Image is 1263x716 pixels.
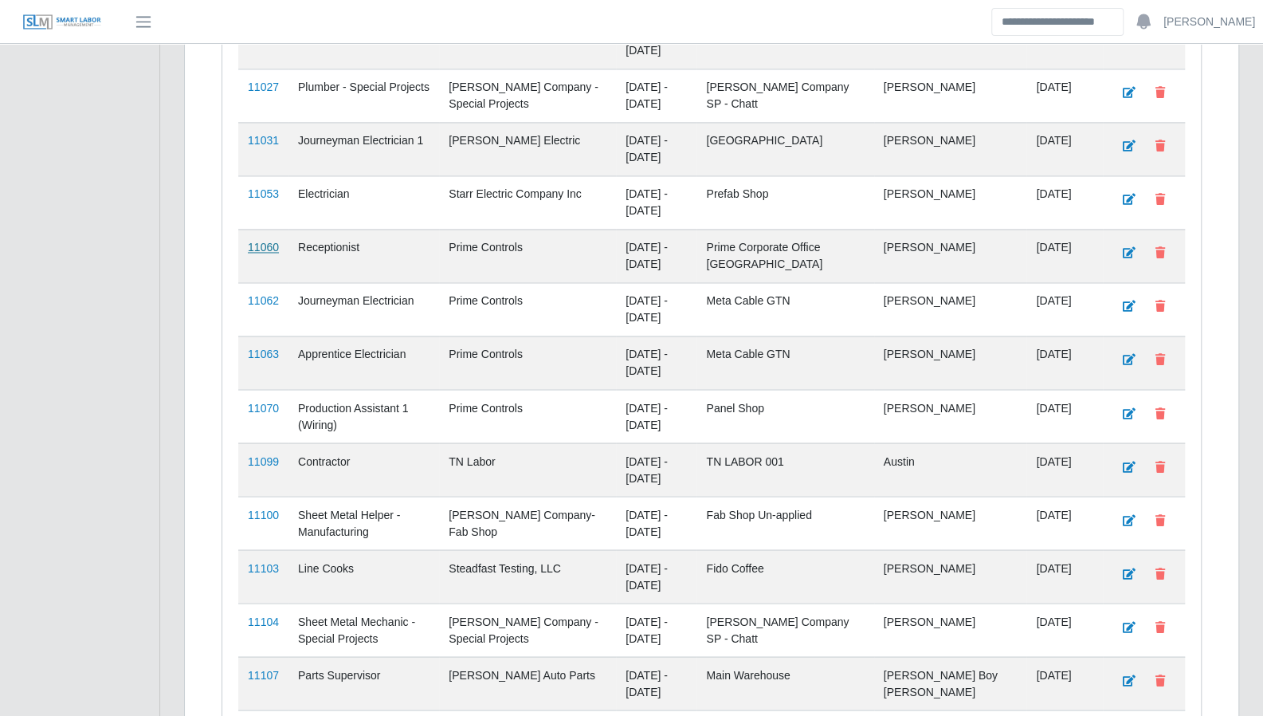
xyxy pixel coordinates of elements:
[288,282,439,336] td: Journeyman Electrician
[288,549,439,603] td: Line Cooks
[439,496,616,549] td: [PERSON_NAME] Company- Fab Shop
[696,656,873,710] td: Main Warehouse
[874,656,1027,710] td: [PERSON_NAME] Boy [PERSON_NAME]
[1163,14,1255,30] a: [PERSON_NAME]
[874,603,1027,656] td: [PERSON_NAME]
[439,656,616,710] td: [PERSON_NAME] Auto Parts
[874,389,1027,443] td: [PERSON_NAME]
[616,496,696,549] td: [DATE] - [DATE]
[874,496,1027,549] td: [PERSON_NAME]
[1026,656,1103,710] td: [DATE]
[248,294,279,307] a: 11062
[288,336,439,389] td: Apprentice Electrician
[874,229,1027,282] td: [PERSON_NAME]
[874,69,1027,122] td: [PERSON_NAME]
[439,443,616,496] td: TN Labor
[288,229,439,282] td: Receptionist
[696,549,873,603] td: Fido Coffee
[616,336,696,389] td: [DATE] - [DATE]
[616,549,696,603] td: [DATE] - [DATE]
[1026,549,1103,603] td: [DATE]
[248,241,279,254] a: 11060
[1026,229,1103,282] td: [DATE]
[288,389,439,443] td: Production Assistant 1 (Wiring)
[696,175,873,229] td: Prefab Shop
[696,282,873,336] td: Meta Cable GTN
[439,122,616,175] td: [PERSON_NAME] Electric
[22,14,102,31] img: SLM Logo
[1026,175,1103,229] td: [DATE]
[874,549,1027,603] td: [PERSON_NAME]
[439,549,616,603] td: Steadfast Testing, LLC
[439,282,616,336] td: Prime Controls
[874,175,1027,229] td: [PERSON_NAME]
[1026,496,1103,549] td: [DATE]
[874,122,1027,175] td: [PERSON_NAME]
[616,656,696,710] td: [DATE] - [DATE]
[439,336,616,389] td: Prime Controls
[1026,603,1103,656] td: [DATE]
[248,187,279,200] a: 11053
[616,443,696,496] td: [DATE] - [DATE]
[696,69,873,122] td: [PERSON_NAME] Company SP - Chatt
[696,496,873,549] td: Fab Shop Un-applied
[288,603,439,656] td: Sheet Metal Mechanic - Special Projects
[248,348,279,360] a: 11063
[248,134,279,147] a: 11031
[248,454,279,467] a: 11099
[616,175,696,229] td: [DATE] - [DATE]
[248,668,279,681] a: 11107
[1026,389,1103,443] td: [DATE]
[616,282,696,336] td: [DATE] - [DATE]
[248,615,279,627] a: 11104
[288,656,439,710] td: Parts Supervisor
[439,603,616,656] td: [PERSON_NAME] Company - Special Projects
[439,389,616,443] td: Prime Controls
[696,389,873,443] td: Panel Shop
[696,122,873,175] td: [GEOGRAPHIC_DATA]
[696,603,873,656] td: [PERSON_NAME] Company SP - Chatt
[616,69,696,122] td: [DATE] - [DATE]
[248,561,279,574] a: 11103
[616,603,696,656] td: [DATE] - [DATE]
[1026,282,1103,336] td: [DATE]
[616,122,696,175] td: [DATE] - [DATE]
[696,443,873,496] td: TN LABOR 001
[874,282,1027,336] td: [PERSON_NAME]
[439,229,616,282] td: Prime Controls
[616,389,696,443] td: [DATE] - [DATE]
[288,69,439,122] td: Plumber - Special Projects
[1026,443,1103,496] td: [DATE]
[1026,69,1103,122] td: [DATE]
[1026,336,1103,389] td: [DATE]
[248,508,279,521] a: 11100
[991,8,1124,36] input: Search
[288,496,439,549] td: Sheet Metal Helper - Manufacturing
[248,81,279,93] a: 11027
[696,229,873,282] td: Prime Corporate Office [GEOGRAPHIC_DATA]
[874,336,1027,389] td: [PERSON_NAME]
[288,443,439,496] td: Contractor
[439,175,616,229] td: Starr Electric Company Inc
[616,229,696,282] td: [DATE] - [DATE]
[439,69,616,122] td: [PERSON_NAME] Company - Special Projects
[696,336,873,389] td: Meta Cable GTN
[288,175,439,229] td: Electrician
[874,443,1027,496] td: Austin
[1026,122,1103,175] td: [DATE]
[248,401,279,414] a: 11070
[288,122,439,175] td: Journeyman Electrician 1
